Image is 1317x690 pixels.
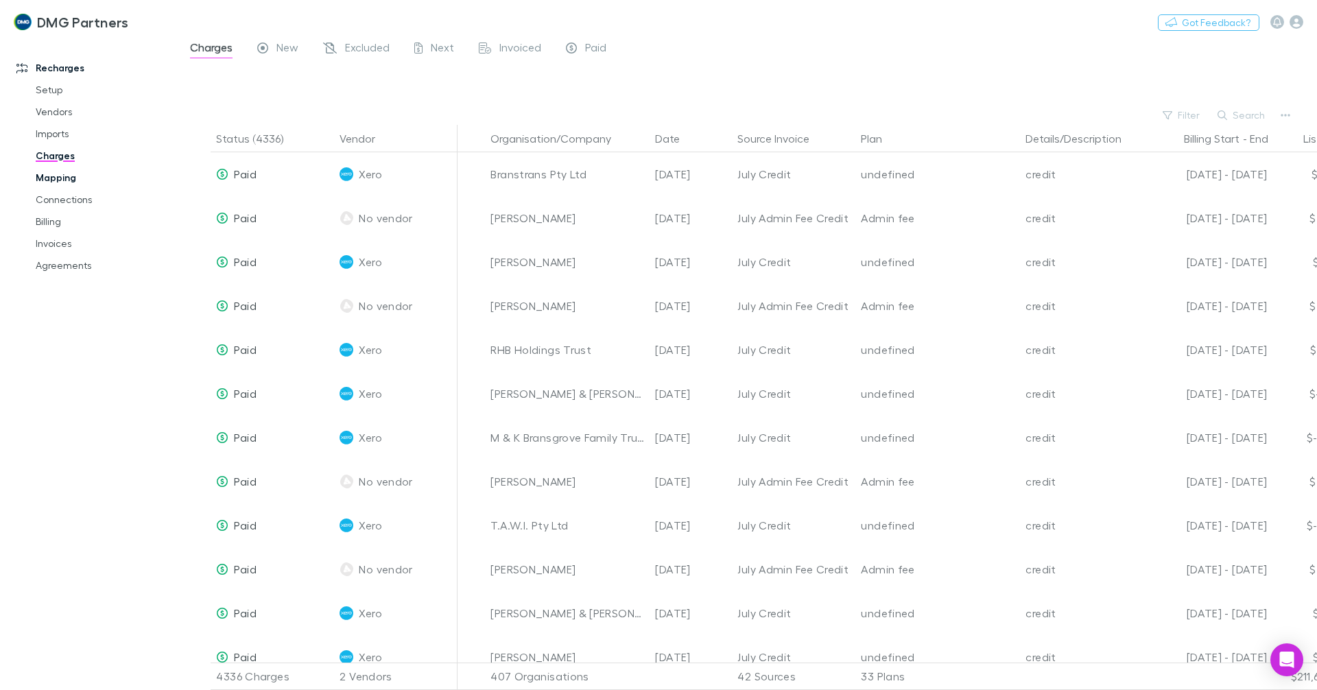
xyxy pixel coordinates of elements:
[490,284,644,328] div: [PERSON_NAME]
[861,125,899,152] button: Plan
[490,635,644,679] div: [PERSON_NAME]
[585,40,606,58] span: Paid
[737,547,850,591] div: July Admin Fee Credit
[340,606,353,620] img: Xero's Logo
[340,475,353,488] img: No vendor's Logo
[650,635,732,679] div: [DATE]
[737,196,850,240] div: July Admin Fee Credit
[359,547,412,591] span: No vendor
[345,40,390,58] span: Excluded
[737,460,850,503] div: July Admin Fee Credit
[1025,460,1138,503] div: credit
[234,255,256,268] span: Paid
[211,663,334,690] div: 4336 Charges
[1149,503,1267,547] div: [DATE] - [DATE]
[650,547,732,591] div: [DATE]
[359,416,381,460] span: Xero
[1149,591,1267,635] div: [DATE] - [DATE]
[234,211,256,224] span: Paid
[1025,125,1138,152] button: Details/Description
[22,167,185,189] a: Mapping
[234,606,256,619] span: Paid
[22,145,185,167] a: Charges
[22,101,185,123] a: Vendors
[1211,107,1273,123] button: Search
[650,196,732,240] div: [DATE]
[1250,125,1268,152] button: End
[1025,503,1138,547] div: credit
[650,460,732,503] div: [DATE]
[1184,125,1239,152] button: Billing Start
[861,591,1015,635] div: undefined
[490,372,644,416] div: [PERSON_NAME] & [PERSON_NAME]
[234,475,256,488] span: Paid
[737,328,850,372] div: July Credit
[490,460,644,503] div: [PERSON_NAME]
[1025,240,1138,284] div: credit
[216,125,300,152] button: Status (4336)
[340,125,392,152] button: Vendor
[234,299,256,312] span: Paid
[1149,284,1267,328] div: [DATE] - [DATE]
[359,460,412,503] span: No vendor
[655,125,696,152] button: Date
[737,416,850,460] div: July Credit
[340,255,353,269] img: Xero's Logo
[737,152,850,196] div: July Credit
[340,167,353,181] img: Xero's Logo
[340,387,353,401] img: Xero's Logo
[490,503,644,547] div: T.A.W.I. Pty Ltd
[490,416,644,460] div: M & K Bransgrove Family Trust
[190,40,233,58] span: Charges
[1025,152,1138,196] div: credit
[1149,152,1267,196] div: [DATE] - [DATE]
[340,211,353,225] img: No vendor's Logo
[855,663,1020,690] div: 33 Plans
[499,40,541,58] span: Invoiced
[650,591,732,635] div: [DATE]
[1149,372,1267,416] div: [DATE] - [DATE]
[737,635,850,679] div: July Credit
[650,372,732,416] div: [DATE]
[22,123,185,145] a: Imports
[737,125,826,152] button: Source Invoice
[340,650,353,664] img: Xero's Logo
[276,40,298,58] span: New
[234,519,256,532] span: Paid
[359,591,381,635] span: Xero
[861,372,1015,416] div: undefined
[234,650,256,663] span: Paid
[650,152,732,196] div: [DATE]
[340,343,353,357] img: Xero's Logo
[861,547,1015,591] div: Admin fee
[1149,416,1267,460] div: [DATE] - [DATE]
[1149,635,1267,679] div: [DATE] - [DATE]
[359,240,381,284] span: Xero
[490,240,644,284] div: [PERSON_NAME]
[22,211,185,233] a: Billing
[359,284,412,328] span: No vendor
[22,233,185,254] a: Invoices
[14,14,32,30] img: DMG Partners's Logo
[1025,372,1138,416] div: credit
[861,328,1015,372] div: undefined
[340,431,353,444] img: Xero's Logo
[22,254,185,276] a: Agreements
[1270,643,1303,676] div: Open Intercom Messenger
[737,591,850,635] div: July Credit
[1149,328,1267,372] div: [DATE] - [DATE]
[490,547,644,591] div: [PERSON_NAME]
[5,5,137,38] a: DMG Partners
[737,284,850,328] div: July Admin Fee Credit
[490,152,644,196] div: Branstrans Pty Ltd
[650,284,732,328] div: [DATE]
[861,635,1015,679] div: undefined
[1025,284,1138,328] div: credit
[340,299,353,313] img: No vendor's Logo
[340,519,353,532] img: Xero's Logo
[737,503,850,547] div: July Credit
[861,503,1015,547] div: undefined
[861,240,1015,284] div: undefined
[359,635,381,679] span: Xero
[485,663,650,690] div: 407 Organisations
